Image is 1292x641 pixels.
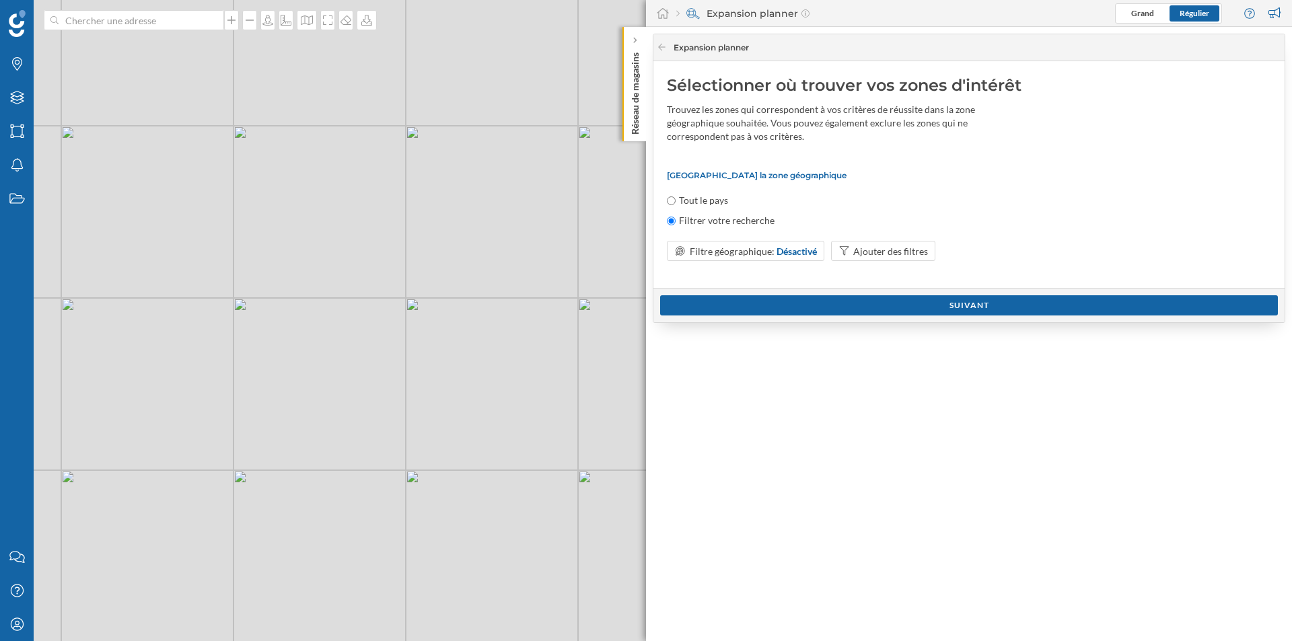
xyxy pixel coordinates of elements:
span: Assistance [22,9,87,22]
div: Désactivé [777,244,817,258]
p: [GEOGRAPHIC_DATA] la zone géographique [667,170,1271,180]
img: search-areas.svg [686,7,700,20]
span: Expansion planner [674,42,749,54]
img: Logo Geoblink [9,10,26,37]
label: Filtrer votre recherche [679,214,775,227]
div: Expansion planner [676,7,810,20]
div: Sélectionner où trouver vos zones d'intérêt [667,75,1271,96]
span: Grand [1131,8,1154,18]
label: Tout le pays [679,194,728,207]
span: Filtre géographique: [690,246,775,257]
div: Ajouter des filtres [853,244,928,258]
p: Réseau de magasins [629,47,642,135]
span: Régulier [1180,8,1209,18]
div: Trouvez les zones qui correspondent à vos critères de réussite dans la zone géographique souhaité... [667,103,1017,143]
